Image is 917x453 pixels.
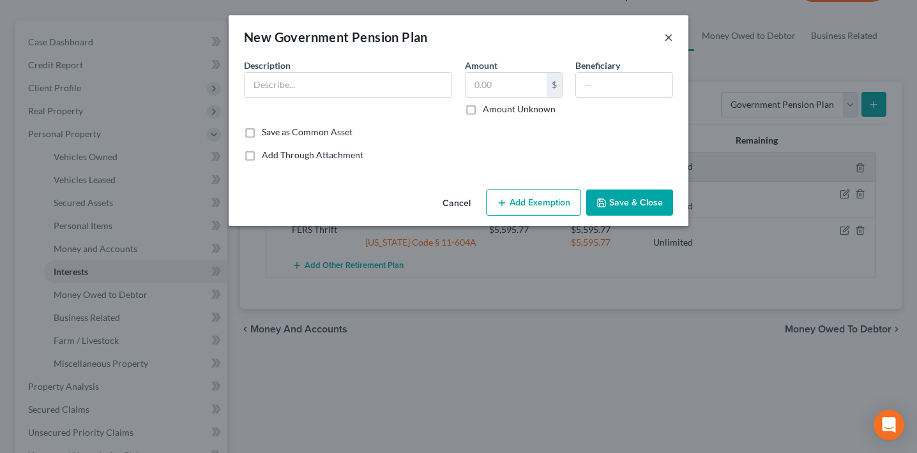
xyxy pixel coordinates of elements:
label: Add Through Attachment [262,149,363,161]
input: Describe... [245,73,451,97]
button: Save & Close [586,189,673,216]
span: Description [244,60,291,71]
button: Cancel [432,191,481,216]
label: Amount [465,59,497,72]
input: -- [576,73,672,97]
label: Save as Common Asset [262,126,352,138]
button: × [664,29,673,45]
div: Open Intercom Messenger [874,410,904,440]
div: $ [547,73,562,97]
div: New Government Pension Plan [244,28,428,46]
label: Beneficiary [575,59,620,72]
button: Add Exemption [486,189,581,216]
label: Amount Unknown [483,103,556,115]
input: 0.00 [466,73,547,97]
